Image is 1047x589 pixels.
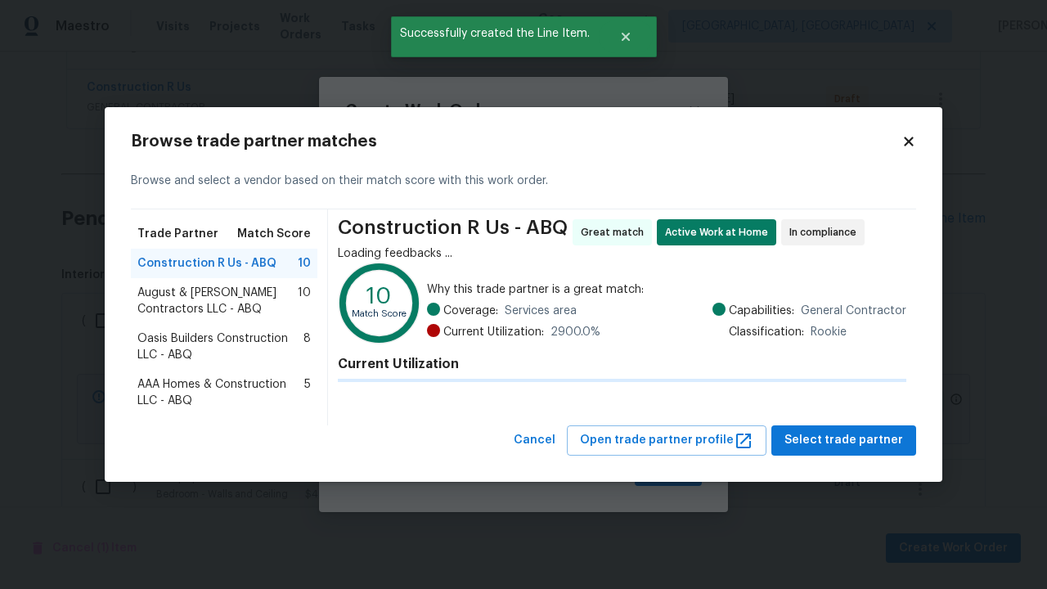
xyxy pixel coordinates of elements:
button: Cancel [507,425,562,456]
span: Open trade partner profile [580,430,753,451]
span: Oasis Builders Construction LLC - ABQ [137,330,303,363]
span: Current Utilization: [443,324,544,340]
div: Browse and select a vendor based on their match score with this work order. [131,153,916,209]
span: 8 [303,330,311,363]
span: Construction R Us - ABQ [338,219,568,245]
div: Loading feedbacks ... [338,245,906,262]
span: General Contractor [801,303,906,319]
span: 5 [304,376,311,409]
h2: Browse trade partner matches [131,133,901,150]
text: 10 [366,285,392,308]
span: Cancel [514,430,555,451]
span: Why this trade partner is a great match: [427,281,906,298]
button: Select trade partner [771,425,916,456]
span: Active Work at Home [665,224,775,241]
span: Capabilities: [729,303,794,319]
span: 10 [298,255,311,272]
span: In compliance [789,224,863,241]
span: AAA Homes & Construction LLC - ABQ [137,376,304,409]
span: Select trade partner [784,430,903,451]
span: Coverage: [443,303,498,319]
span: August & [PERSON_NAME] Contractors LLC - ABQ [137,285,298,317]
span: Great match [581,224,650,241]
span: Classification: [729,324,804,340]
span: Construction R Us - ABQ [137,255,276,272]
span: Match Score [237,226,311,242]
span: 2900.0 % [550,324,600,340]
button: Open trade partner profile [567,425,766,456]
span: Trade Partner [137,226,218,242]
button: Close [599,20,653,53]
h4: Current Utilization [338,356,906,372]
span: Rookie [811,324,847,340]
span: Services area [505,303,577,319]
span: 10 [298,285,311,317]
span: Successfully created the Line Item. [391,16,599,51]
text: Match Score [352,310,407,319]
